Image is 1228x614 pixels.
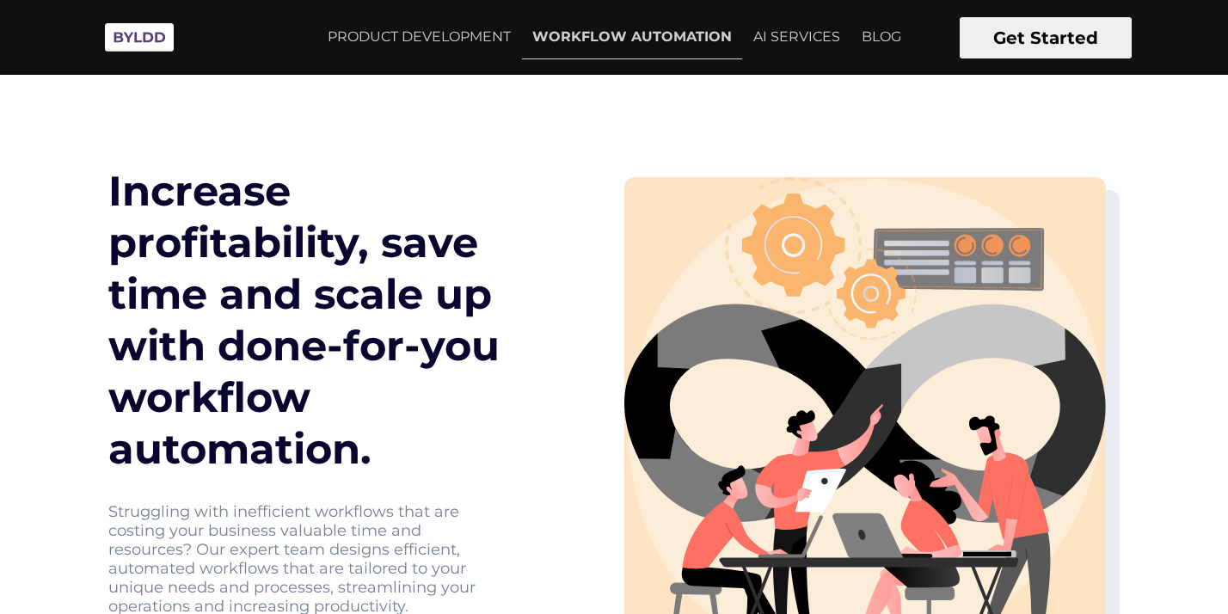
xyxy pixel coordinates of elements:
[522,15,742,59] a: WORKFLOW AUTOMATION
[96,14,182,61] img: Byldd - Product Development Company
[108,165,545,475] h1: Increase profitability, save time and scale up with done-for-you workflow automation.
[317,15,521,58] a: PRODUCT DEVELOPMENT
[960,17,1132,58] button: Get Started
[851,15,912,58] a: BLOG
[743,15,850,58] a: AI SERVICES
